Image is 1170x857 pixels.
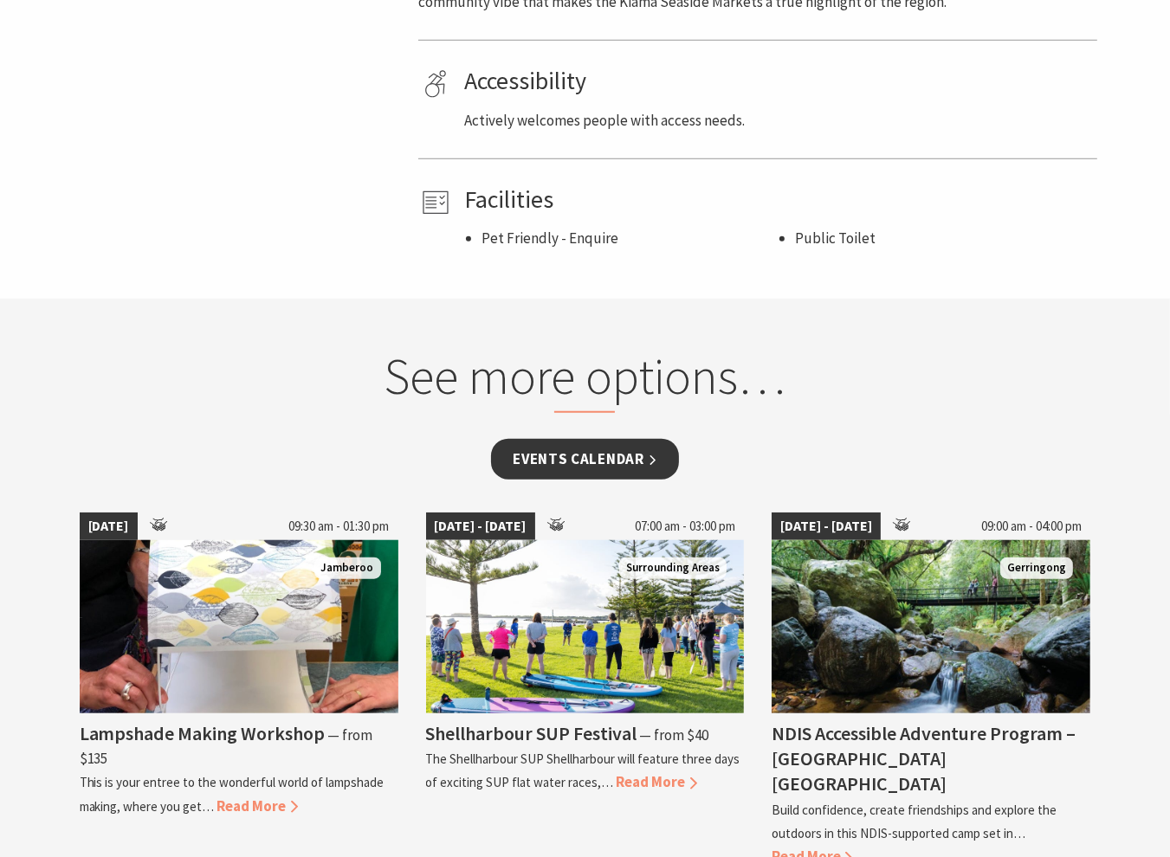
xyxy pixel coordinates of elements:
span: [DATE] - [DATE] [426,512,535,540]
span: 09:30 am - 01:30 pm [281,512,398,540]
p: The Shellharbour SUP Shellharbour will feature three days of exciting SUP flat water races,… [426,751,740,790]
span: 07:00 am - 03:00 pm [626,512,744,540]
span: Jamberoo [314,557,381,579]
h4: Shellharbour SUP Festival [426,721,637,745]
span: Read More [217,796,298,815]
span: 09:00 am - 04:00 pm [973,512,1090,540]
a: Events Calendar [491,439,679,480]
span: [DATE] - [DATE] [772,512,881,540]
p: Build confidence, create friendships and explore the outdoors in this NDIS-supported camp set in… [772,802,1057,841]
span: ⁠— from $40 [640,725,709,744]
img: 2 pairs of hands making a lampshade [80,540,398,713]
li: Public Toilet [795,227,1091,250]
h4: Facilities [464,185,1091,215]
img: Jodie Edwards Welcome to Country [426,540,745,713]
li: Pet Friendly - Enquire [482,227,778,250]
span: Surrounding Areas [619,557,727,579]
span: Read More [617,772,697,791]
img: People admiring the forest along the Lyre Bird Walk in Minnamurra Rainforest [772,540,1090,713]
h2: See more options… [255,346,915,414]
h4: Accessibility [464,67,1091,96]
h4: Lampshade Making Workshop [80,721,326,745]
h4: NDIS Accessible Adventure Program – [GEOGRAPHIC_DATA] [GEOGRAPHIC_DATA] [772,721,1076,796]
p: This is your entree to the wonderful world of lampshade making, where you get… [80,774,385,814]
span: [DATE] [80,512,138,540]
span: Gerringong [1000,557,1073,579]
p: Actively welcomes people with access needs. [464,109,1091,132]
